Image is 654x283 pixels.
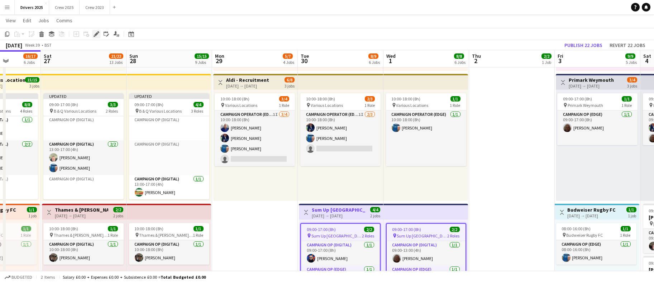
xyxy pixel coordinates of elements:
button: Crew 2025 [49,0,80,14]
span: 2 Roles [448,233,460,239]
span: 2 items [39,274,57,280]
app-card-role: Campaign Op (Digital)1/109:00-13:00 (4h)[PERSON_NAME] [387,241,466,265]
button: Crew 2023 [80,0,110,14]
span: 09:00-17:00 (8h) [563,96,592,102]
app-job-card: Updated09:00-17:00 (8h)3/3 B & Q Various Locations2 RolesCampaign Op (Digital)Campaign Op (Digita... [43,93,124,199]
div: Updated [43,93,124,99]
h3: Primark Weymouth [569,77,614,83]
span: Thames & [PERSON_NAME] [GEOGRAPHIC_DATA] [139,232,193,238]
span: Various Locations [311,103,343,108]
span: 09:00-17:00 (8h) [49,102,78,107]
span: 21/22 [109,53,123,59]
span: Various Locations [396,103,429,108]
span: 4/4 [194,102,204,107]
span: 09:00-17:00 (8h) [135,102,164,107]
span: 2/3 [365,96,375,102]
div: 3 jobs [627,82,637,89]
a: Edit [20,16,34,25]
span: 8/8 [22,102,32,107]
span: 6/8 [285,77,295,82]
div: [DATE] → [DATE] [226,83,269,89]
span: 28 [128,57,138,65]
span: 1 Role [364,103,375,108]
span: 15/15 [25,77,39,82]
span: 10:00-18:00 (8h) [49,226,78,231]
span: 1 Role [108,232,118,238]
span: Thu [472,53,481,59]
span: 1 Role [620,232,631,238]
span: 1 [385,57,396,65]
span: Edit [23,17,31,24]
span: 3/3 [108,102,118,107]
span: Thames & [PERSON_NAME] [GEOGRAPHIC_DATA] [54,232,108,238]
div: Updated [129,93,209,99]
span: View [6,17,16,24]
span: 1/1 [450,96,460,102]
span: 2 [471,57,481,65]
span: 2/2 [364,227,374,232]
span: 3/4 [279,96,289,102]
span: Mon [215,53,224,59]
button: Budgeted [4,273,33,281]
span: 3 Roles [191,108,204,114]
span: 09:00-17:00 (8h) [392,227,421,232]
app-card-role-placeholder: Campaign Op (Digital) [43,175,124,199]
span: 8/8 [454,53,464,59]
span: 29 [214,57,224,65]
div: 1 Job [542,60,551,65]
app-job-card: 10:00-18:00 (8h)2/3 Various Locations1 RoleCampaign Operator (Edge)1I2/310:00-18:00 (8h)[PERSON_N... [300,93,381,166]
div: 09:00-17:00 (8h)1/1 Primark Weymouth1 RoleCampaign Op (Edge)1/109:00-17:00 (8h)[PERSON_NAME] [557,93,638,145]
div: 6 Jobs [454,60,466,65]
div: 9 Jobs [195,60,209,65]
app-card-role: Campaign Op (Digital)2/213:00-17:00 (4h)[PERSON_NAME][PERSON_NAME] [43,140,124,175]
span: 2/2 [113,207,123,212]
span: Various Locations [225,103,257,108]
app-card-role: Campaign Op (Digital)1/110:00-18:00 (8h)[PERSON_NAME] [129,240,209,265]
span: Sum Up [GEOGRAPHIC_DATA] [311,233,362,239]
span: 1/1 [626,207,636,212]
span: B & Q Various Locations [139,108,182,114]
span: 1/1 [27,207,37,212]
app-job-card: 10:00-18:00 (8h)1/1 Thames & [PERSON_NAME] [GEOGRAPHIC_DATA]1 RoleCampaign Op (Digital)1/110:00-1... [129,223,209,265]
span: Sat [643,53,651,59]
span: 1 Role [193,232,204,238]
app-card-role-placeholder: Campaign Op (Digital) [129,140,209,175]
span: Sat [44,53,52,59]
div: 2 jobs [370,212,380,218]
app-job-card: Updated09:00-17:00 (8h)4/4 B & Q Various Locations3 RolesCampaign Op (Digital)1/109:00-13:00 (4h)... [129,93,209,199]
span: Week 39 [24,42,42,48]
span: 1/1 [621,226,631,231]
div: [DATE] → [DATE] [568,213,616,218]
span: 2/2 [541,53,552,59]
div: 2 jobs [113,212,123,218]
span: Jobs [38,17,49,24]
span: B & Q Various Locations [54,108,96,114]
span: 3 [557,57,563,65]
span: 4/4 [370,207,380,212]
span: 1/1 [194,226,204,231]
span: 3/4 [627,77,637,82]
div: 3 jobs [29,82,39,89]
app-card-role: Campaign Op (Digital)1/109:00-17:00 (8h)[PERSON_NAME] [301,241,380,265]
span: 1 Role [21,232,31,238]
span: 09:00-17:00 (8h) [307,227,336,232]
span: 10:00-18:00 (8h) [392,96,421,102]
span: Comms [56,17,72,24]
div: 4 Jobs [283,60,294,65]
div: 6 Jobs [369,60,380,65]
span: 15/15 [195,53,209,59]
span: 1/1 [108,226,118,231]
span: 16/17 [23,53,38,59]
div: 10:00-18:00 (8h)1/1 Thames & [PERSON_NAME] [GEOGRAPHIC_DATA]1 RoleCampaign Op (Digital)1/110:00-1... [43,223,124,265]
span: Tue [301,53,309,59]
app-job-card: 10:00-18:00 (8h)3/4 Various Locations1 RoleCampaign Operator (Edge)1I3/410:00-18:00 (8h)[PERSON_N... [215,93,295,166]
button: Revert 22 jobs [607,41,648,50]
span: 1 Role [450,103,460,108]
app-job-card: 08:00-16:00 (8h)1/1 Budweiser Rugby FC1 RoleCampaign Op (Edge)1/108:00-16:00 (8h)[PERSON_NAME] [556,223,636,265]
div: [DATE] → [DATE] [55,213,108,218]
h3: Budweiser Rugby FC [568,207,616,213]
span: 4 [642,57,651,65]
